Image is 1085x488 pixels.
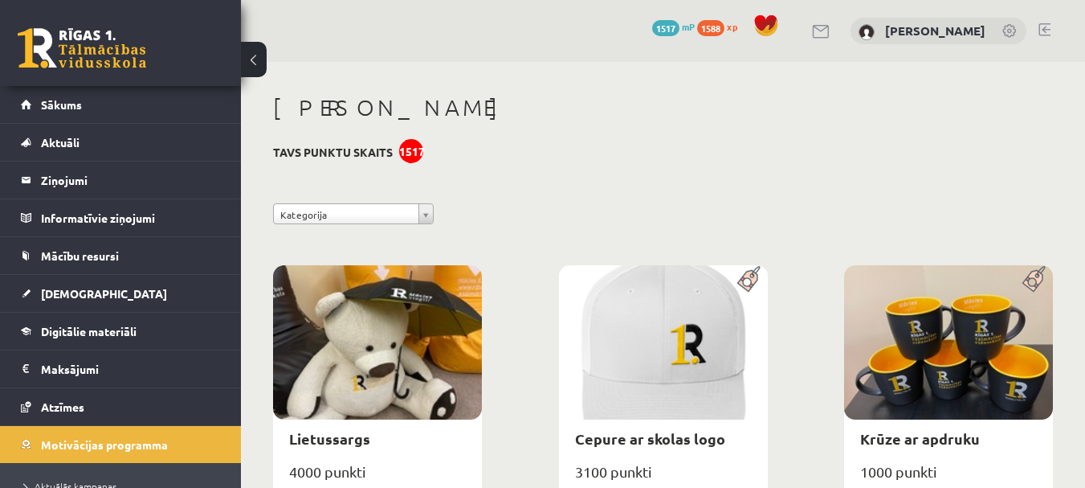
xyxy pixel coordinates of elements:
a: Rīgas 1. Tālmācības vidusskola [18,28,146,68]
a: [DEMOGRAPHIC_DATA] [21,275,221,312]
span: xp [727,20,737,33]
span: Digitālie materiāli [41,324,137,338]
a: Kategorija [273,203,434,224]
a: Mācību resursi [21,237,221,274]
span: Kategorija [280,204,412,225]
legend: Ziņojumi [41,162,221,199]
span: [DEMOGRAPHIC_DATA] [41,286,167,301]
span: mP [682,20,695,33]
a: Ziņojumi [21,162,221,199]
a: 1517 mP [652,20,695,33]
a: Maksājumi [21,351,221,388]
img: Populāra prece [732,265,768,293]
legend: Maksājumi [41,351,221,388]
span: 1517 [652,20,679,36]
a: Cepure ar skolas logo [575,429,725,448]
span: Motivācijas programma [41,437,168,452]
a: Sākums [21,86,221,123]
a: 1588 xp [697,20,745,33]
a: Atzīmes [21,388,221,425]
a: Krūze ar apdruku [860,429,980,448]
span: Mācību resursi [41,248,119,263]
a: [PERSON_NAME] [885,23,985,39]
img: Katrīna Valtere [859,24,875,40]
a: Digitālie materiāli [21,313,221,350]
a: Lietussargs [289,429,370,448]
span: Sākums [41,97,82,112]
span: Aktuāli [41,135,80,150]
a: Motivācijas programma [21,426,221,463]
span: 1588 [697,20,724,36]
img: Populāra prece [1017,265,1053,293]
h3: Tavs punktu skaits [273,146,393,159]
span: Atzīmes [41,400,84,414]
a: Aktuāli [21,124,221,161]
h1: [PERSON_NAME] [273,94,1053,121]
legend: Informatīvie ziņojumi [41,199,221,236]
a: Informatīvie ziņojumi [21,199,221,236]
div: 1517 [399,139,423,163]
